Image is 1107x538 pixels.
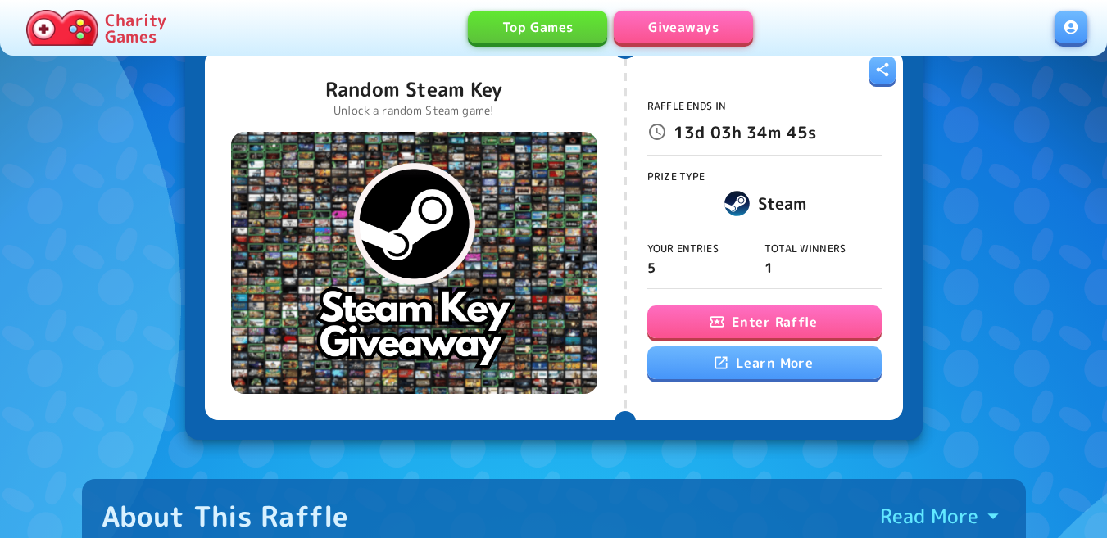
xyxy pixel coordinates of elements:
span: Total Winners [764,242,846,255]
h6: Steam [758,190,807,216]
a: Giveaways [614,11,753,43]
p: 13d 03h 34m 45s [674,119,816,145]
img: Random Steam Key [231,132,597,394]
img: Charity.Games [26,10,98,46]
span: Raffle Ends In [647,99,726,113]
div: About This Raffle [102,499,349,533]
span: Prize Type [647,170,705,183]
button: Enter Raffle [647,305,882,338]
p: 5 [647,258,764,278]
a: Charity Games [20,7,173,49]
p: Charity Games [105,11,166,44]
p: Read More [880,503,978,529]
p: Random Steam Key [325,76,502,102]
a: Top Games [468,11,607,43]
p: Unlock a random Steam game! [325,102,502,119]
p: 1 [764,258,882,278]
a: Learn More [647,346,882,379]
span: Your Entries [647,242,719,255]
